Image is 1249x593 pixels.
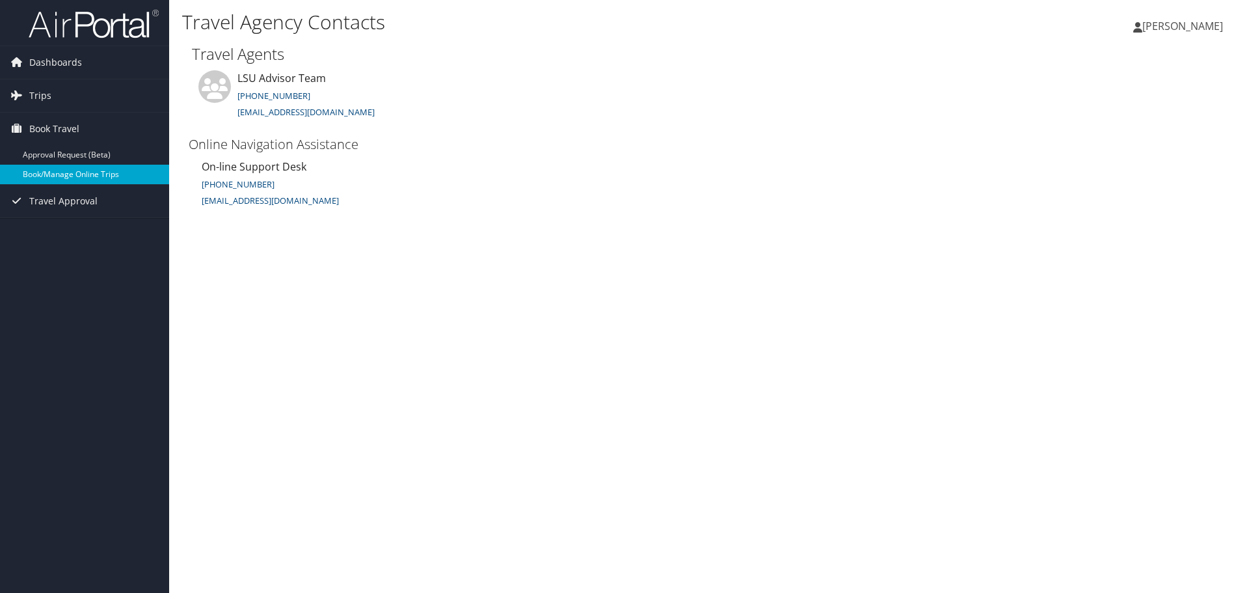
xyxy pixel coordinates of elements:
small: [EMAIL_ADDRESS][DOMAIN_NAME] [202,195,339,206]
h1: Travel Agency Contacts [182,8,885,36]
a: [EMAIL_ADDRESS][DOMAIN_NAME] [237,106,375,118]
span: Dashboards [29,46,82,79]
h2: Travel Agents [192,43,1226,65]
a: [PERSON_NAME] [1133,7,1236,46]
span: Book Travel [29,113,79,145]
a: [PHONE_NUMBER] [202,178,275,190]
img: airportal-logo.png [29,8,159,39]
span: On-line Support Desk [202,159,306,174]
span: LSU Advisor Team [237,71,326,85]
span: Travel Approval [29,185,98,217]
a: [PHONE_NUMBER] [237,90,310,102]
span: Trips [29,79,51,112]
a: [EMAIL_ADDRESS][DOMAIN_NAME] [202,193,339,207]
span: [PERSON_NAME] [1142,19,1223,33]
h3: Online Navigation Assistance [189,135,441,154]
